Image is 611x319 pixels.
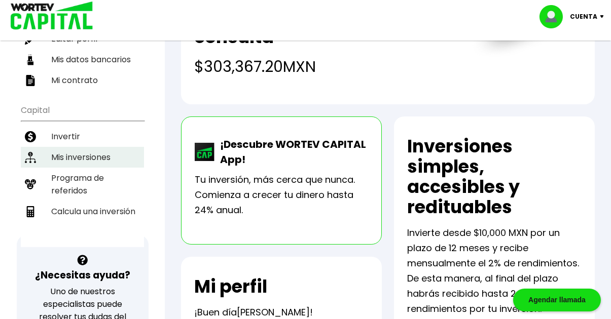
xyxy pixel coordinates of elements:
p: Invierte desde $10,000 MXN por un plazo de 12 meses y recibe mensualmente el 2% de rendimientos. ... [407,225,582,316]
p: Tu inversión, más cerca que nunca. Comienza a crecer tu dinero hasta 24% anual. [195,172,368,218]
a: Calcula una inversión [21,201,144,222]
img: contrato-icon.f2db500c.svg [25,75,36,86]
img: icon-down [597,15,611,18]
img: inversiones-icon.6695dc30.svg [25,152,36,163]
h2: Inversiones simples, accesibles y redituables [407,136,582,217]
a: Programa de referidos [21,168,144,201]
img: invertir-icon.b3b967d7.svg [25,131,36,142]
a: Invertir [21,126,144,147]
img: datos-icon.10cf9172.svg [25,54,36,65]
span: [PERSON_NAME] [237,306,310,318]
a: Mis datos bancarios [21,49,144,70]
h3: ¿Necesitas ayuda? [35,268,130,283]
img: wortev-capital-app-icon [195,143,215,161]
img: recomiendanos-icon.9b8e9327.svg [25,179,36,190]
img: profile-image [540,5,570,28]
img: calculadora-icon.17d418c4.svg [25,206,36,217]
h4: $303,367.20 MXN [194,55,450,78]
h2: Mi perfil [194,276,267,297]
div: Agendar llamada [513,289,601,311]
a: Mis inversiones [21,147,144,168]
p: Cuenta [570,9,597,24]
ul: Capital [21,99,144,247]
a: Mi contrato [21,70,144,91]
p: ¡Descubre WORTEV CAPITAL App! [215,137,368,167]
ul: Perfil [21,1,144,91]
